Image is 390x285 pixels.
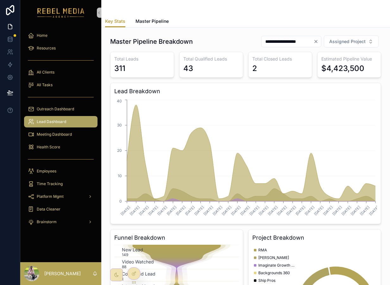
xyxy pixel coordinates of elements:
text: [DATE] [120,205,131,216]
span: Lead Dashboard [37,119,66,124]
text: [DATE] [341,205,352,216]
button: Select Button [324,36,379,48]
tspan: 20 [117,148,122,153]
span: All Clients [37,70,54,75]
span: Data Cleaner [37,207,60,212]
tspan: 10 [118,173,122,178]
text: New Lead [122,247,143,252]
span: Outreach Dashboard [37,107,74,112]
h3: Total Qualified Leads [183,56,239,62]
a: Home [24,30,97,41]
span: Master Pipeline [135,18,169,24]
span: Key Stats [105,18,125,24]
button: Clear [313,39,321,44]
tspan: 40 [117,99,122,103]
a: Employees [24,165,97,177]
h3: Estimated Pipeline Value [321,56,377,62]
h3: Total Closed Leads [252,56,308,62]
span: Platform Mgmt [37,194,64,199]
text: [DATE] [304,205,315,216]
span: Brainstorm [37,219,57,224]
a: Brainstorm [24,216,97,228]
span: Resources [37,46,56,51]
text: [DATE] [322,205,334,216]
text: [DATE] [175,205,186,216]
span: Assigned Project [329,38,366,45]
text: [DATE] [267,205,279,216]
span: Ship Pros [258,278,275,283]
text: 149 [122,252,128,257]
h3: Total Leads [114,56,170,62]
div: 43 [183,63,193,74]
a: Key Stats [105,16,125,28]
div: scrollable content [20,25,101,236]
text: [DATE] [313,205,324,216]
span: Imaginate Growth Agency [258,263,296,268]
text: [DATE] [138,205,150,216]
a: Data Cleaner [24,204,97,215]
span: Time Tracking [37,181,63,186]
tspan: 30 [117,123,122,127]
span: RMA [258,248,267,253]
a: Outreach Dashboard [24,103,97,115]
span: Health Score [37,145,60,150]
text: [DATE] [286,205,297,216]
text: [DATE] [368,205,380,216]
text: [DATE] [295,205,306,216]
a: Meeting Dashboard [24,129,97,140]
a: All Tasks [24,79,97,91]
text: [DATE] [193,205,205,216]
h3: Lead Breakdown [114,87,377,96]
a: Time Tracking [24,178,97,190]
text: [DATE] [359,205,370,216]
p: [PERSON_NAME] [44,270,81,277]
span: Home [37,33,47,38]
text: [DATE] [239,205,251,216]
h1: Master Pipeline Breakdown [110,37,193,46]
text: [DATE] [258,205,269,216]
span: Meeting Dashboard [37,132,72,137]
a: Health Score [24,141,97,153]
span: Employees [37,169,56,174]
text: [DATE] [276,205,288,216]
text: [DATE] [203,205,214,216]
text: 1 [122,277,123,282]
a: Resources [24,42,97,54]
a: Lead Dashboard [24,116,97,127]
text: [DATE] [331,205,343,216]
span: [PERSON_NAME] [258,255,289,260]
text: [DATE] [184,205,196,216]
text: [DATE] [129,205,140,216]
a: Master Pipeline [135,16,169,28]
text: [DATE] [212,205,223,216]
a: All Clients [24,67,97,78]
text: [DATE] [157,205,168,216]
tspan: 0 [119,199,122,204]
h3: Project Breakdown [252,233,377,242]
img: App logo [37,8,85,18]
text: [DATE] [350,205,361,216]
div: 311 [114,63,125,74]
text: [DATE] [230,205,242,216]
div: $4,423,500 [321,63,364,74]
text: [DATE] [248,205,260,216]
span: Backgrounds 360 [258,270,290,275]
text: [DATE] [221,205,232,216]
h3: Funnel Breakdown [114,233,239,242]
text: [DATE] [148,205,159,216]
span: All Tasks [37,82,53,87]
text: 88 [122,264,126,269]
a: Platform Mgmt [24,191,97,202]
div: chart [114,98,377,220]
text: Video Watched [122,259,154,264]
div: 2 [252,63,257,74]
text: [DATE] [166,205,177,216]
